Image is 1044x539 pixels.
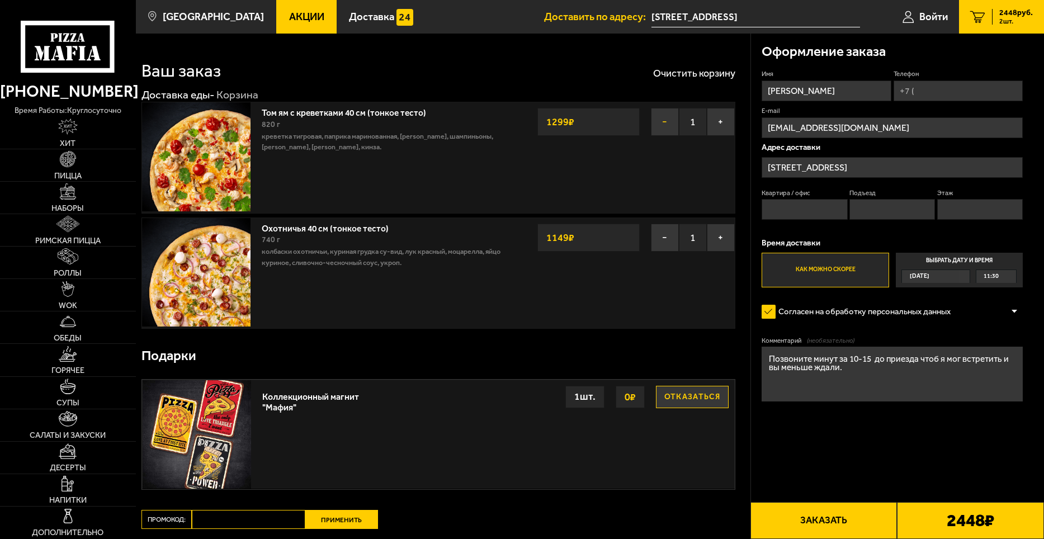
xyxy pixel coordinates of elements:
[679,224,707,252] span: 1
[937,188,1023,197] label: Этаж
[141,88,215,101] a: Доставка еды-
[947,512,994,529] b: 2448 ₽
[762,336,1023,345] label: Комментарий
[849,188,935,197] label: Подъезд
[651,108,679,136] button: −
[262,386,366,413] div: Коллекционный магнит "Мафия"
[762,188,847,197] label: Квартира / офис
[896,253,1023,287] label: Выбрать дату и время
[910,270,929,282] span: [DATE]
[49,496,87,504] span: Напитки
[56,399,79,406] span: Супы
[750,502,897,539] button: Заказать
[349,12,394,22] span: Доставка
[999,18,1033,25] span: 2 шт.
[51,204,84,212] span: Наборы
[544,111,577,133] strong: 1299 ₽
[984,270,999,282] span: 11:30
[59,301,77,309] span: WOK
[651,7,860,27] span: Россия, Санкт-Петербург, улица Пилотов, 14к1
[54,269,82,277] span: Роллы
[262,104,437,118] a: Том ям с креветками 40 см (тонкое тесто)
[894,81,1023,101] input: +7 (
[396,9,413,25] img: 15daf4d41897b9f0e9f617042186c801.svg
[762,253,889,287] label: Как можно скорее
[894,69,1023,78] label: Телефон
[762,117,1023,138] input: @
[216,88,258,102] div: Корзина
[60,139,75,147] span: Хит
[142,380,735,489] a: Коллекционный магнит "Мафия"Отказаться0₽1шт.
[762,301,961,323] label: Согласен на обработку персональных данных
[762,69,891,78] label: Имя
[762,81,891,101] input: Имя
[651,7,860,27] input: Ваш адрес доставки
[163,12,264,22] span: [GEOGRAPHIC_DATA]
[651,224,679,252] button: −
[707,224,735,252] button: +
[54,172,82,179] span: Пицца
[544,12,651,22] span: Доставить по адресу:
[51,366,84,374] span: Горячее
[544,227,577,248] strong: 1149 ₽
[565,386,604,408] div: 1 шт.
[807,336,854,345] span: (необязательно)
[54,334,82,342] span: Обеды
[50,464,86,471] span: Десерты
[262,246,503,268] p: колбаски охотничьи, куриная грудка су-вид, лук красный, моцарелла, яйцо куриное, сливочно-чесночн...
[262,131,503,153] p: креветка тигровая, паприка маринованная, [PERSON_NAME], шампиньоны, [PERSON_NAME], [PERSON_NAME],...
[32,528,103,536] span: Дополнительно
[289,12,324,22] span: Акции
[656,386,729,408] button: Отказаться
[707,108,735,136] button: +
[919,12,948,22] span: Войти
[141,62,221,79] h1: Ваш заказ
[762,239,1023,247] p: Время доставки
[141,510,192,529] label: Промокод:
[679,108,707,136] span: 1
[762,106,1023,115] label: E-mail
[999,9,1033,17] span: 2448 руб.
[30,431,106,439] span: Салаты и закуски
[762,45,886,58] h3: Оформление заказа
[35,237,101,244] span: Римская пицца
[305,510,378,529] button: Применить
[262,235,280,244] span: 740 г
[262,220,399,234] a: Охотничья 40 см (тонкое тесто)
[762,143,1023,152] p: Адрес доставки
[141,349,196,362] h3: Подарки
[622,386,639,408] strong: 0 ₽
[262,120,280,129] span: 820 г
[653,68,735,78] button: Очистить корзину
